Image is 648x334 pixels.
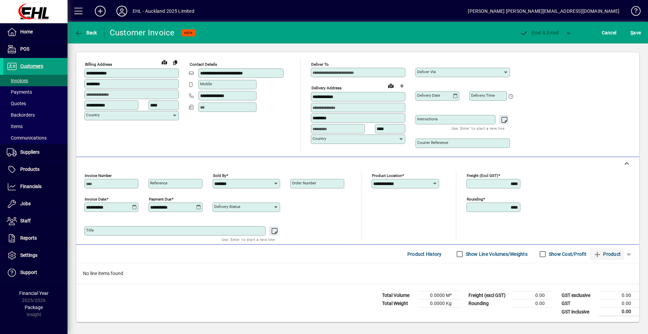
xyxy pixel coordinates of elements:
button: Profile [111,5,133,17]
span: P [532,30,535,35]
mat-label: Payment due [149,197,171,202]
a: Support [3,264,67,281]
a: Payments [3,86,67,98]
a: Staff [3,213,67,230]
span: Staff [20,218,31,223]
td: 0.00 [599,308,639,316]
td: Total Volume [379,292,419,300]
label: Show Line Volumes/Weights [464,251,528,257]
span: Financial Year [19,291,49,296]
mat-label: Invoice number [85,173,112,178]
div: Customer Invoice [110,27,175,38]
td: 0.00 [512,292,553,300]
mat-label: Freight (excl GST) [467,173,498,178]
button: Save [629,27,643,39]
span: ost & Email [520,30,559,35]
button: Back [73,27,99,39]
span: Home [20,29,33,34]
a: Items [3,121,67,132]
a: Communications [3,132,67,144]
mat-label: Mobile [200,82,212,86]
button: Add [89,5,111,17]
a: View on map [385,80,396,91]
a: View on map [159,57,170,67]
mat-label: Reference [150,181,167,185]
span: Package [25,305,43,310]
a: Jobs [3,195,67,212]
button: Copy to Delivery address [170,57,181,68]
span: Support [20,270,37,275]
a: Backorders [3,109,67,121]
td: Total Weight [379,300,419,308]
span: Cancel [602,27,617,38]
span: Reports [20,235,37,241]
button: Choose address [396,81,407,91]
mat-hint: Use 'Enter' to start a new line [222,236,275,243]
td: 0.0000 M³ [419,292,460,300]
td: Rounding [465,300,512,308]
span: Communications [7,135,47,141]
mat-label: Country [313,136,326,141]
span: Invoices [7,78,28,83]
td: 0.00 [512,300,553,308]
button: Cancel [600,27,618,39]
span: Financials [20,184,42,189]
span: S [630,30,633,35]
button: Product History [405,248,444,260]
app-page-header-button: Back [67,27,105,39]
mat-label: Sold by [213,173,226,178]
span: Product History [407,249,442,260]
span: Quotes [7,101,26,106]
a: Reports [3,230,67,247]
td: GST [558,300,599,308]
label: Show Cost/Profit [547,251,587,257]
span: Backorders [7,112,35,118]
mat-label: Country [86,113,100,117]
a: Financials [3,178,67,195]
td: Freight (excl GST) [465,292,512,300]
span: Back [75,30,97,35]
a: Quotes [3,98,67,109]
mat-label: Product location [372,173,402,178]
mat-hint: Use 'Enter' to start a new line [452,124,505,132]
mat-label: Deliver To [311,62,329,67]
span: POS [20,46,29,52]
mat-label: Order number [292,181,316,185]
span: Customers [20,63,43,69]
span: Jobs [20,201,31,206]
mat-label: Delivery date [417,93,440,98]
a: Products [3,161,67,178]
span: Payments [7,89,32,95]
span: NEW [184,31,193,35]
a: Suppliers [3,144,67,161]
mat-label: Invoice date [85,197,106,202]
span: Suppliers [20,149,39,155]
td: GST inclusive [558,308,599,316]
a: POS [3,41,67,58]
mat-label: Delivery status [214,204,240,209]
div: EHL - Auckland 2025 Limited [133,6,194,17]
div: No line items found [76,263,639,284]
td: 0.00 [599,300,639,308]
a: Invoices [3,75,67,86]
mat-label: Delivery time [471,93,495,98]
mat-label: Rounding [467,197,483,202]
mat-label: Courier Reference [417,140,448,145]
mat-label: Deliver via [417,69,436,74]
span: Settings [20,252,37,258]
span: Product [593,249,621,260]
span: ave [630,27,641,38]
div: [PERSON_NAME] [PERSON_NAME][EMAIL_ADDRESS][DOMAIN_NAME] [468,6,619,17]
td: 0.0000 Kg [419,300,460,308]
a: Settings [3,247,67,264]
mat-label: Title [86,228,94,233]
button: Product [590,248,624,260]
button: Post & Email [516,27,562,39]
a: Knowledge Base [626,1,640,23]
a: Home [3,24,67,40]
td: 0.00 [599,292,639,300]
span: Products [20,166,39,172]
span: Items [7,124,23,129]
td: GST exclusive [558,292,599,300]
mat-label: Instructions [417,117,438,121]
